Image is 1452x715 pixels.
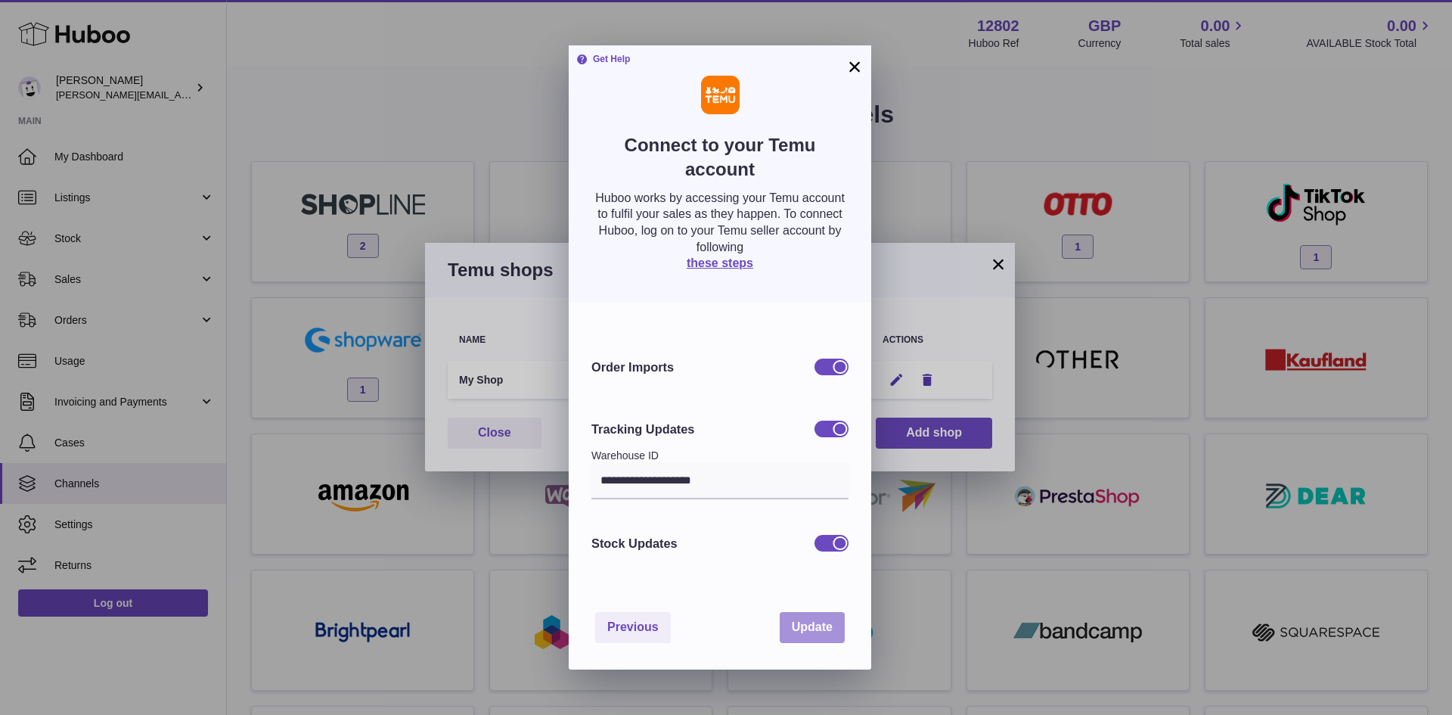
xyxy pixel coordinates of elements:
[607,620,659,633] span: Previous
[591,133,849,190] h2: Connect to your Temu account
[845,58,864,76] button: ×
[595,612,671,643] button: Previous
[591,449,659,462] label: Warehouse ID
[792,620,833,633] span: Update
[591,190,849,255] p: Huboo works by accessing your Temu account to fulfil your sales as they happen. To connect Huboo,...
[701,76,740,114] img: Temu Logo
[687,256,753,269] a: these steps
[591,535,678,552] h3: Stock Updates
[576,53,630,65] strong: Get Help
[591,421,694,437] h3: Tracking Updates
[780,612,845,643] button: Update
[591,359,674,375] h3: Order Imports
